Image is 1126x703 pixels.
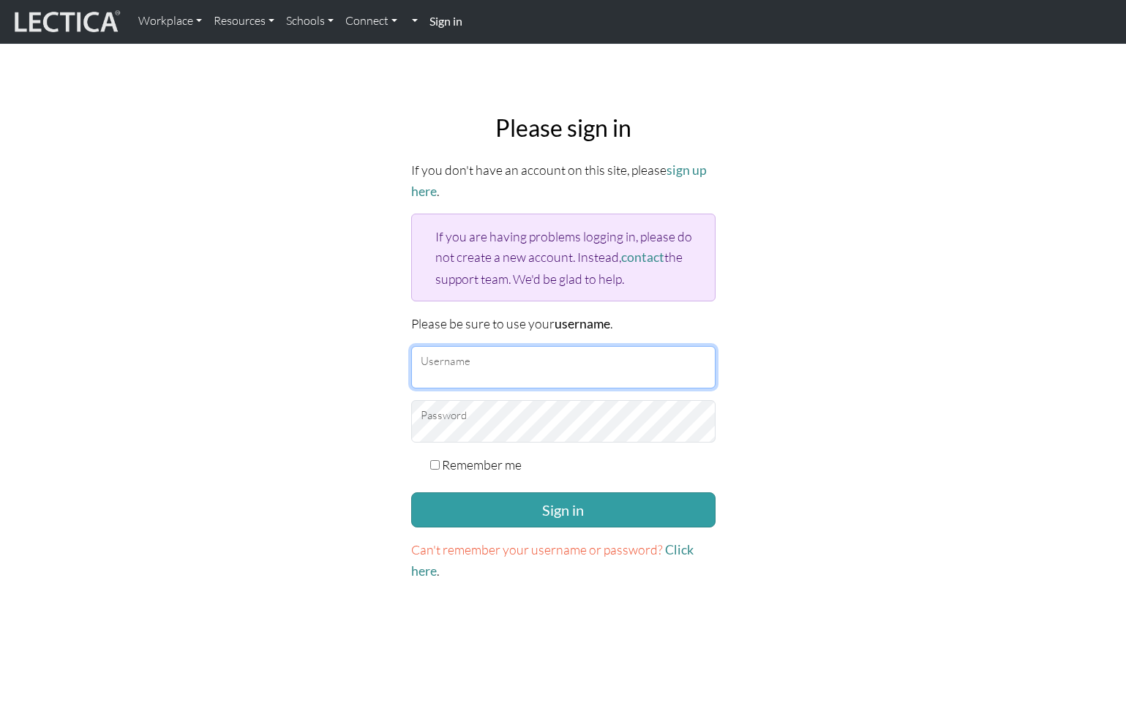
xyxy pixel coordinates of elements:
button: Sign in [411,492,716,527]
img: lecticalive [11,8,121,36]
h2: Please sign in [411,114,716,142]
strong: username [555,316,610,331]
a: Workplace [132,6,208,37]
input: Username [411,346,716,388]
strong: Sign in [429,14,462,28]
span: Can't remember your username or password? [411,541,663,557]
a: contact [621,249,664,265]
a: Connect [339,6,403,37]
p: . [411,539,716,582]
p: If you don't have an account on this site, please . [411,159,716,202]
a: Sign in [424,6,468,37]
div: If you are having problems logging in, please do not create a new account. Instead, the support t... [411,214,716,301]
label: Remember me [442,454,522,475]
p: Please be sure to use your . [411,313,716,334]
a: Resources [208,6,280,37]
a: Schools [280,6,339,37]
